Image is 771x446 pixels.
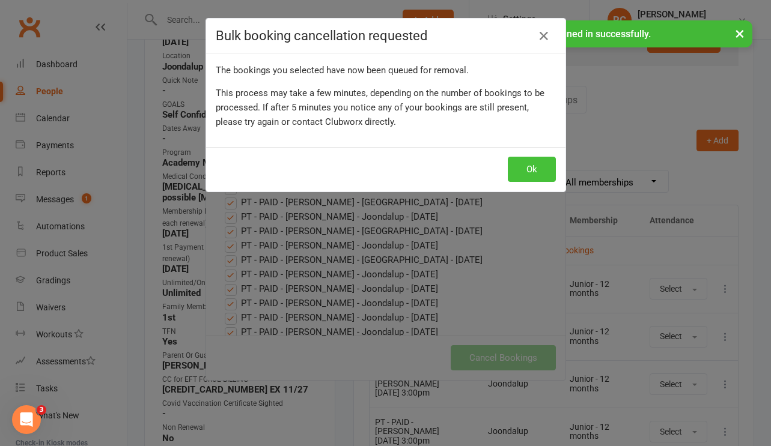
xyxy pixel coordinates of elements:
a: Close [534,26,553,46]
div: The bookings you selected have now been queued for removal. [216,63,556,77]
div: This process may take a few minutes, depending on the number of bookings to be processed. If afte... [216,86,556,129]
iframe: Intercom live chat [12,405,41,434]
h4: Bulk booking cancellation requested [216,28,556,43]
span: 3 [37,405,46,415]
button: Ok [508,157,556,182]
